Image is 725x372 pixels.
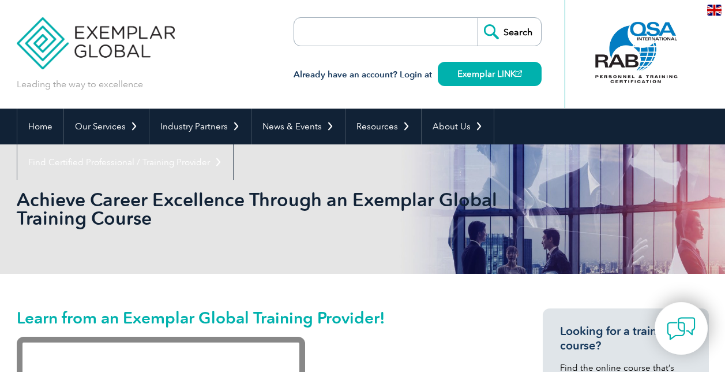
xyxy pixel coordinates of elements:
[64,109,149,144] a: Our Services
[17,144,233,180] a: Find Certified Professional / Training Provider
[438,62,542,86] a: Exemplar LINK
[17,308,501,327] h2: Learn from an Exemplar Global Training Provider!
[560,324,692,353] h3: Looking for a training course?
[17,109,63,144] a: Home
[149,109,251,144] a: Industry Partners
[667,314,696,343] img: contact-chat.png
[345,109,421,144] a: Resources
[516,70,522,77] img: open_square.png
[251,109,345,144] a: News & Events
[17,78,143,91] p: Leading the way to excellence
[478,18,541,46] input: Search
[422,109,494,144] a: About Us
[294,68,542,82] h3: Already have an account? Login at
[17,191,501,228] h2: Achieve Career Excellence Through an Exemplar Global Training Course
[707,5,722,16] img: en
